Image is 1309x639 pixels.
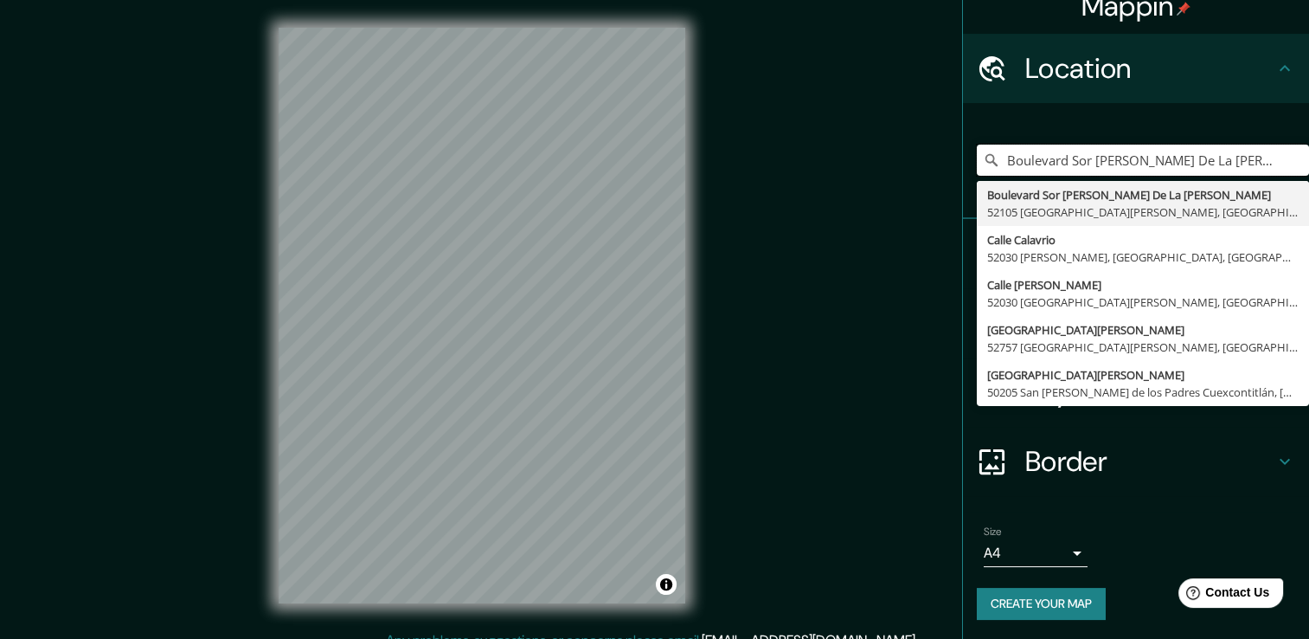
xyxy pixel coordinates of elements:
[987,203,1299,221] div: 52105 [GEOGRAPHIC_DATA][PERSON_NAME], [GEOGRAPHIC_DATA]
[963,288,1309,358] div: Style
[977,145,1309,176] input: Pick your city or area
[987,321,1299,339] div: [GEOGRAPHIC_DATA][PERSON_NAME]
[656,574,677,595] button: Toggle attribution
[1025,51,1274,86] h4: Location
[987,339,1299,356] div: 52757 [GEOGRAPHIC_DATA][PERSON_NAME], [GEOGRAPHIC_DATA], [GEOGRAPHIC_DATA]
[963,34,1309,103] div: Location
[279,28,685,603] canvas: Map
[1177,2,1190,16] img: pin-icon.png
[963,219,1309,288] div: Pins
[987,248,1299,266] div: 52030 [PERSON_NAME], [GEOGRAPHIC_DATA], [GEOGRAPHIC_DATA]
[987,384,1299,401] div: 50205 San [PERSON_NAME] de los Padres Cuexcontitlán, [GEOGRAPHIC_DATA], [GEOGRAPHIC_DATA]
[987,231,1299,248] div: Calle Calavrio
[1025,375,1274,410] h4: Layout
[987,276,1299,294] div: Calle [PERSON_NAME]
[987,366,1299,384] div: [GEOGRAPHIC_DATA][PERSON_NAME]
[984,525,1002,539] label: Size
[1025,444,1274,479] h4: Border
[987,294,1299,311] div: 52030 [GEOGRAPHIC_DATA][PERSON_NAME], [GEOGRAPHIC_DATA], [GEOGRAPHIC_DATA]
[987,186,1299,203] div: Boulevard Sor [PERSON_NAME] De La [PERSON_NAME]
[984,539,1088,567] div: A4
[977,588,1106,620] button: Create your map
[1155,571,1290,620] iframe: Help widget launcher
[963,427,1309,496] div: Border
[963,358,1309,427] div: Layout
